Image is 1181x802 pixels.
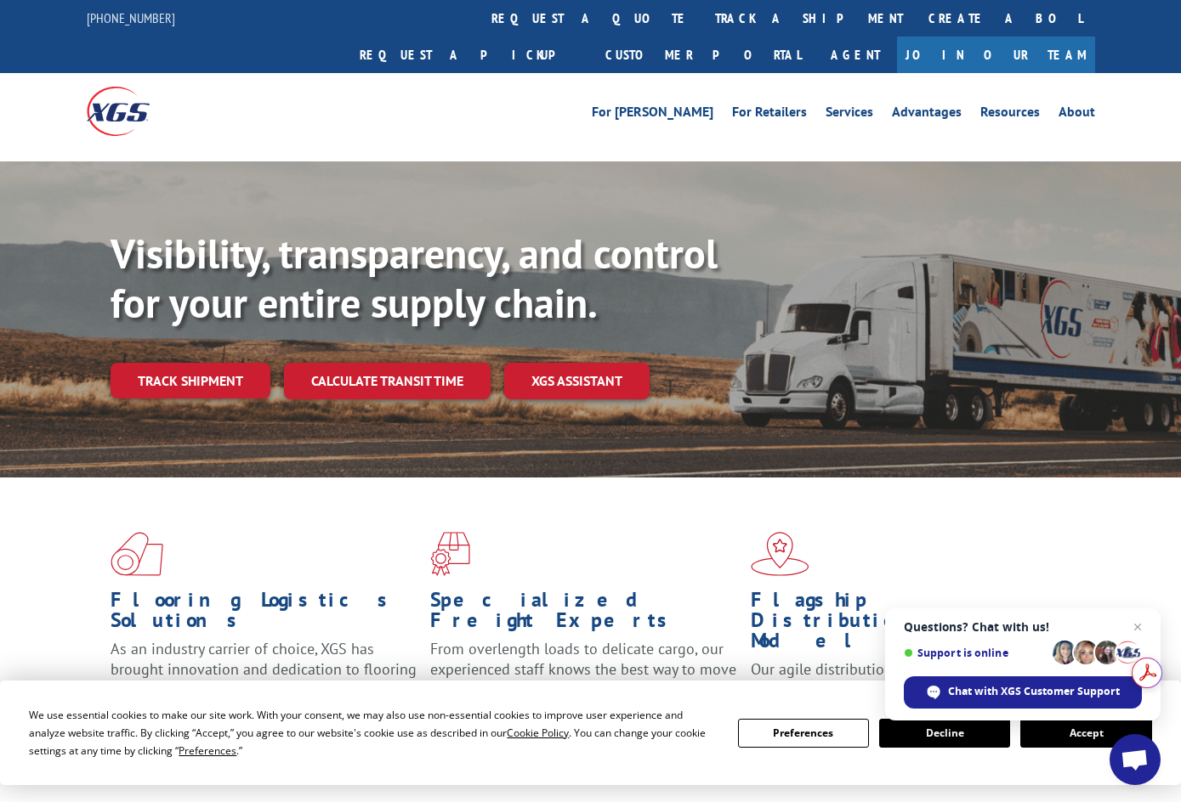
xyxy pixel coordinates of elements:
a: Track shipment [111,363,270,398]
span: Cookie Policy [507,726,569,740]
button: Accept [1020,719,1151,748]
button: Preferences [738,719,869,748]
a: Request a pickup [347,37,593,73]
span: Chat with XGS Customer Support [948,684,1120,699]
span: Close chat [1127,617,1148,637]
a: Services [826,105,873,124]
h1: Flagship Distribution Model [751,590,1058,659]
div: We use essential cookies to make our site work. With your consent, we may also use non-essential ... [29,706,717,760]
a: Resources [980,105,1040,124]
div: Open chat [1110,734,1161,785]
div: Chat with XGS Customer Support [904,676,1142,709]
img: xgs-icon-focused-on-flooring-red [430,532,470,576]
span: Preferences [179,743,236,758]
b: Visibility, transparency, and control for your entire supply chain. [111,227,718,329]
a: [PHONE_NUMBER] [87,9,175,26]
a: For Retailers [732,105,807,124]
button: Decline [879,719,1010,748]
a: Customer Portal [593,37,814,73]
a: Join Our Team [897,37,1095,73]
h1: Flooring Logistics Solutions [111,590,417,639]
img: xgs-icon-flagship-distribution-model-red [751,532,809,576]
img: xgs-icon-total-supply-chain-intelligence-red [111,532,163,576]
span: Our agile distribution network gives you nationwide inventory management on demand. [751,659,1017,720]
a: For [PERSON_NAME] [592,105,713,124]
span: Questions? Chat with us! [904,620,1142,634]
span: As an industry carrier of choice, XGS has brought innovation and dedication to flooring logistics... [111,639,417,699]
p: From overlength loads to delicate cargo, our experienced staff knows the best way to move your fr... [430,639,737,714]
a: XGS ASSISTANT [504,363,650,399]
span: Support is online [904,647,1047,659]
a: Agent [814,37,897,73]
a: Advantages [892,105,962,124]
h1: Specialized Freight Experts [430,590,737,639]
a: Calculate transit time [284,363,491,399]
a: About [1059,105,1095,124]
